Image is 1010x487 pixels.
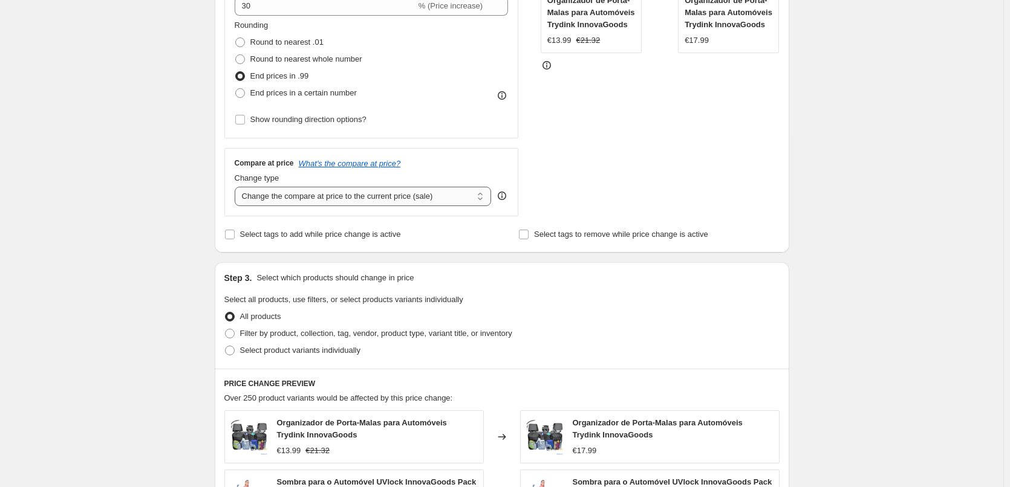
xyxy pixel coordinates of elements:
span: End prices in .99 [250,71,309,80]
span: Change type [235,173,279,182]
h6: PRICE CHANGE PREVIEW [224,379,780,389]
span: End prices in a certain number [250,88,357,97]
span: Select tags to remove while price change is active [534,230,708,239]
strike: €21.32 [305,445,330,457]
span: Organizador de Porta-Malas para Automóveis Trydink InnovaGoods [277,418,447,439]
span: Organizador de Porta-Malas para Automóveis Trydink InnovaGoods [573,418,743,439]
p: Select which products should change in price [256,272,414,284]
h3: Compare at price [235,158,294,168]
div: help [496,190,508,202]
span: % (Price increase) [419,1,483,10]
div: €17.99 [685,34,709,47]
span: Round to nearest whole number [250,54,362,63]
button: What's the compare at price? [299,159,401,168]
img: organizador-de-porta-malas-para-automoveis-trydink-innovagoods-603_80x.webp [231,419,267,455]
div: €13.99 [547,34,572,47]
div: €13.99 [277,445,301,457]
span: Over 250 product variants would be affected by this price change: [224,393,453,402]
span: Select product variants individually [240,346,360,355]
span: Filter by product, collection, tag, vendor, product type, variant title, or inventory [240,329,512,338]
span: Show rounding direction options? [250,115,367,124]
strike: €21.32 [576,34,601,47]
h2: Step 3. [224,272,252,284]
span: Round to nearest .01 [250,37,324,47]
img: organizador-de-porta-malas-para-automoveis-trydink-innovagoods-603_80x.webp [527,419,563,455]
div: €17.99 [573,445,597,457]
span: Select tags to add while price change is active [240,230,401,239]
span: Rounding [235,21,269,30]
span: All products [240,312,281,321]
span: Select all products, use filters, or select products variants individually [224,295,463,304]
